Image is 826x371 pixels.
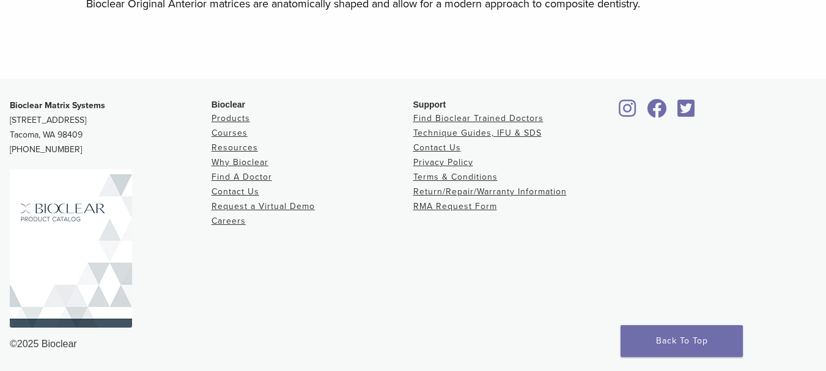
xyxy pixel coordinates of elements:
a: Privacy Policy [413,157,473,167]
span: Support [413,100,446,109]
a: Find A Doctor [212,172,272,182]
a: Why Bioclear [212,157,268,167]
a: Bioclear [674,106,699,119]
a: Request a Virtual Demo [212,201,315,211]
strong: Bioclear Matrix Systems [10,100,105,111]
a: Resources [212,142,258,153]
a: Bioclear [643,106,671,119]
a: Careers [212,216,246,226]
a: Contact Us [413,142,461,153]
a: Return/Repair/Warranty Information [413,186,567,197]
a: Find Bioclear Trained Doctors [413,113,544,123]
a: Back To Top [621,325,743,357]
span: Bioclear [212,100,245,109]
p: [STREET_ADDRESS] Tacoma, WA 98409 [PHONE_NUMBER] [10,98,212,157]
a: Courses [212,128,248,138]
a: Technique Guides, IFU & SDS [413,128,542,138]
a: Terms & Conditions [413,172,498,182]
img: Bioclear [10,169,132,328]
a: RMA Request Form [413,201,497,211]
a: Contact Us [212,186,259,197]
a: Bioclear [614,106,640,119]
div: ©2025 Bioclear [10,337,816,351]
a: Products [212,113,250,123]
